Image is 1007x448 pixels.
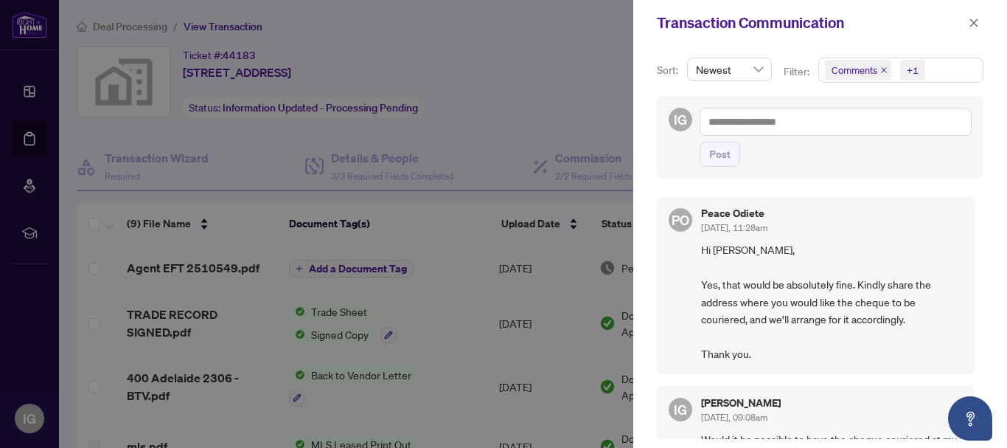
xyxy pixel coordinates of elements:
p: Filter: [784,63,812,80]
span: [DATE], 09:08am [701,412,767,423]
span: Comments [825,60,891,80]
span: Comments [832,63,877,77]
button: Post [700,142,740,167]
p: Sort: [657,62,681,78]
span: IG [674,109,687,130]
button: Open asap [948,396,992,441]
h5: [PERSON_NAME] [701,398,781,408]
span: close [880,66,888,74]
span: IG [674,399,687,420]
span: Newest [696,58,763,80]
span: close [969,18,979,28]
span: PO [672,210,689,230]
span: Hi [PERSON_NAME], Yes, that would be absolutely fine. Kindly share the address where you would li... [701,241,963,362]
h5: Peace Odiete [701,208,767,218]
div: Transaction Communication [657,12,964,34]
span: [DATE], 11:28am [701,222,767,233]
div: +1 [907,63,919,77]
